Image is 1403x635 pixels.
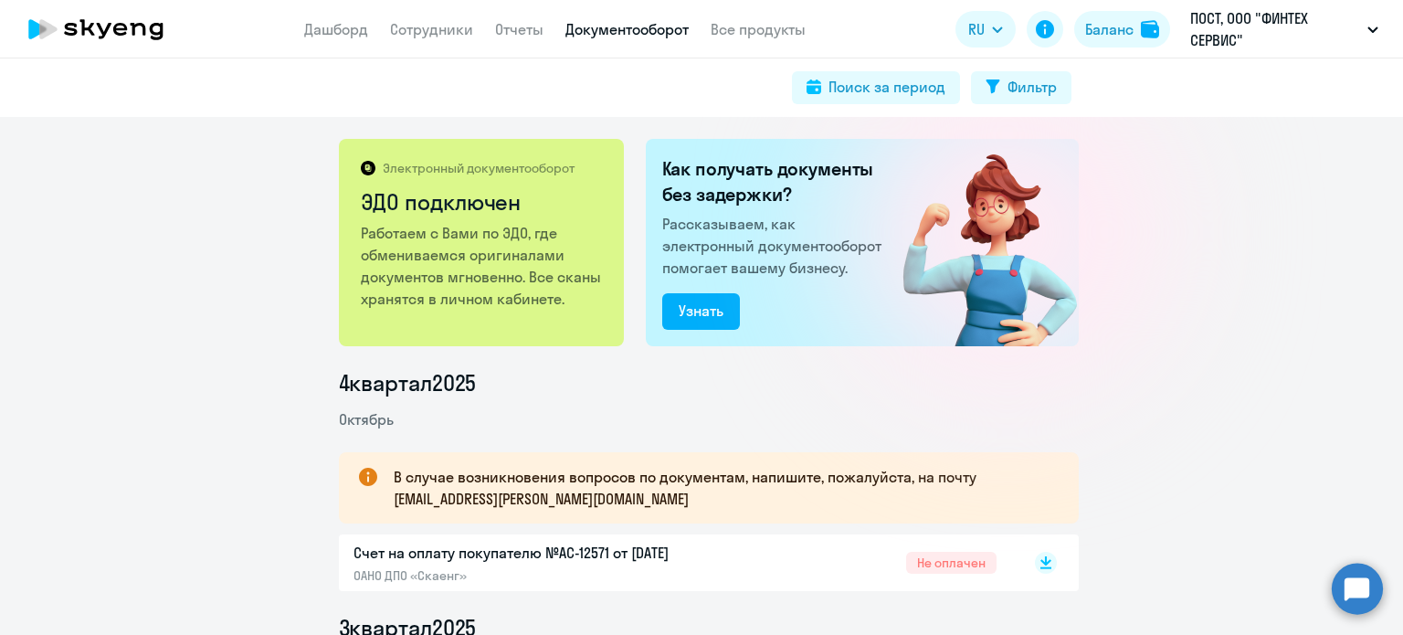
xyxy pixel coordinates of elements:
[662,156,889,207] h2: Как получать документы без задержки?
[1190,7,1360,51] p: ПОСТ, ООО "ФИНТЕХ СЕРВИС"
[495,20,543,38] a: Отчеты
[828,76,945,98] div: Поиск за период
[1181,7,1387,51] button: ПОСТ, ООО "ФИНТЕХ СЕРВИС"
[711,20,806,38] a: Все продукты
[394,466,1046,510] p: В случае возникновения вопросов по документам, напишите, пожалуйста, на почту [EMAIL_ADDRESS][PER...
[390,20,473,38] a: Сотрудники
[971,71,1071,104] button: Фильтр
[383,160,575,176] p: Электронный документооборот
[304,20,368,38] a: Дашборд
[1085,18,1134,40] div: Баланс
[361,187,605,217] h2: ЭДО подключен
[1141,20,1159,38] img: balance
[792,71,960,104] button: Поиск за период
[353,542,737,564] p: Счет на оплату покупателю №AC-12571 от [DATE]
[968,18,985,40] span: RU
[906,552,997,574] span: Не оплачен
[662,213,889,279] p: Рассказываем, как электронный документооборот помогает вашему бизнесу.
[1074,11,1170,48] button: Балансbalance
[339,368,1079,397] li: 4 квартал 2025
[339,410,394,429] span: Октябрь
[873,139,1079,346] img: connected
[353,542,997,584] a: Счет на оплату покупателю №AC-12571 от [DATE]ОАНО ДПО «Скаенг»Не оплачен
[1007,76,1057,98] div: Фильтр
[353,567,737,584] p: ОАНО ДПО «Скаенг»
[955,11,1016,48] button: RU
[662,293,740,330] button: Узнать
[565,20,689,38] a: Документооборот
[361,222,605,310] p: Работаем с Вами по ЭДО, где обмениваемся оригиналами документов мгновенно. Все сканы хранятся в л...
[679,300,723,322] div: Узнать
